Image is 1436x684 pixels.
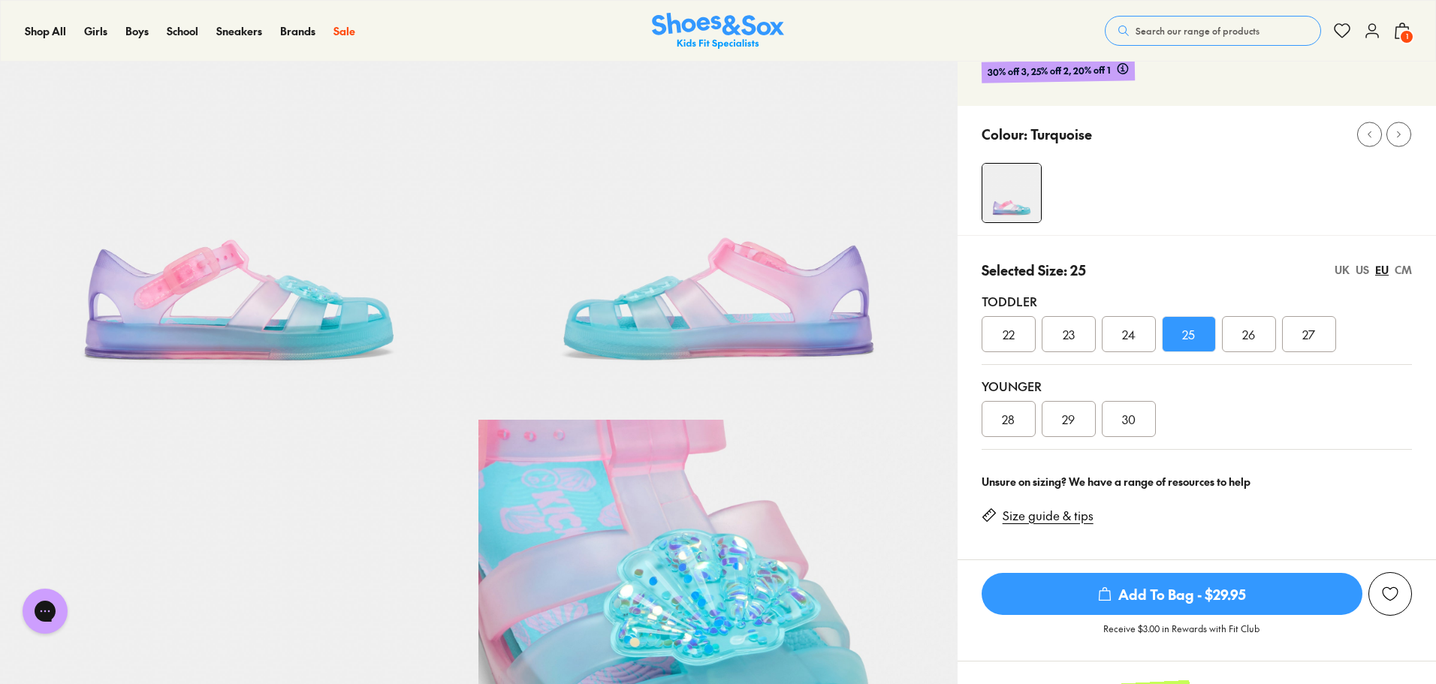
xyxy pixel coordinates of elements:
span: Girls [84,23,107,38]
a: Sneakers [216,23,262,39]
span: 24 [1122,325,1136,343]
a: Brands [280,23,315,39]
span: 27 [1302,325,1315,343]
div: Toddler [982,292,1412,310]
p: Receive $3.00 in Rewards with Fit Club [1103,622,1260,649]
span: Sale [333,23,355,38]
a: Boys [125,23,149,39]
span: Boys [125,23,149,38]
span: 26 [1242,325,1255,343]
a: Girls [84,23,107,39]
a: Shoes & Sox [652,13,784,50]
button: Add To Bag - $29.95 [982,572,1362,616]
div: US [1356,262,1369,278]
span: Add To Bag - $29.95 [982,573,1362,615]
div: UK [1335,262,1350,278]
a: Shop All [25,23,66,39]
a: Sale [333,23,355,39]
div: Unsure on sizing? We have a range of resources to help [982,474,1412,490]
span: 30% off 3, 25% off 2, 20% off 1 [987,62,1110,80]
span: Shop All [25,23,66,38]
div: Younger [982,377,1412,395]
a: Size guide & tips [1003,508,1094,524]
span: 23 [1063,325,1075,343]
span: 22 [1003,325,1015,343]
span: Search our range of products [1136,24,1260,38]
span: 29 [1062,410,1075,428]
img: 4-561688_1 [982,164,1041,222]
p: Turquoise [1030,124,1092,144]
a: School [167,23,198,39]
button: Search our range of products [1105,16,1321,46]
img: SNS_Logo_Responsive.svg [652,13,784,50]
div: CM [1395,262,1412,278]
span: Brands [280,23,315,38]
span: Sneakers [216,23,262,38]
span: School [167,23,198,38]
p: Selected Size: 25 [982,260,1086,280]
span: 30 [1122,410,1136,428]
span: 1 [1399,29,1414,44]
button: Add to Wishlist [1368,572,1412,616]
button: 1 [1393,14,1411,47]
p: Colour: [982,124,1027,144]
div: EU [1375,262,1389,278]
span: 28 [1002,410,1015,428]
iframe: Gorgias live chat messenger [15,583,75,639]
span: 25 [1182,325,1195,343]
